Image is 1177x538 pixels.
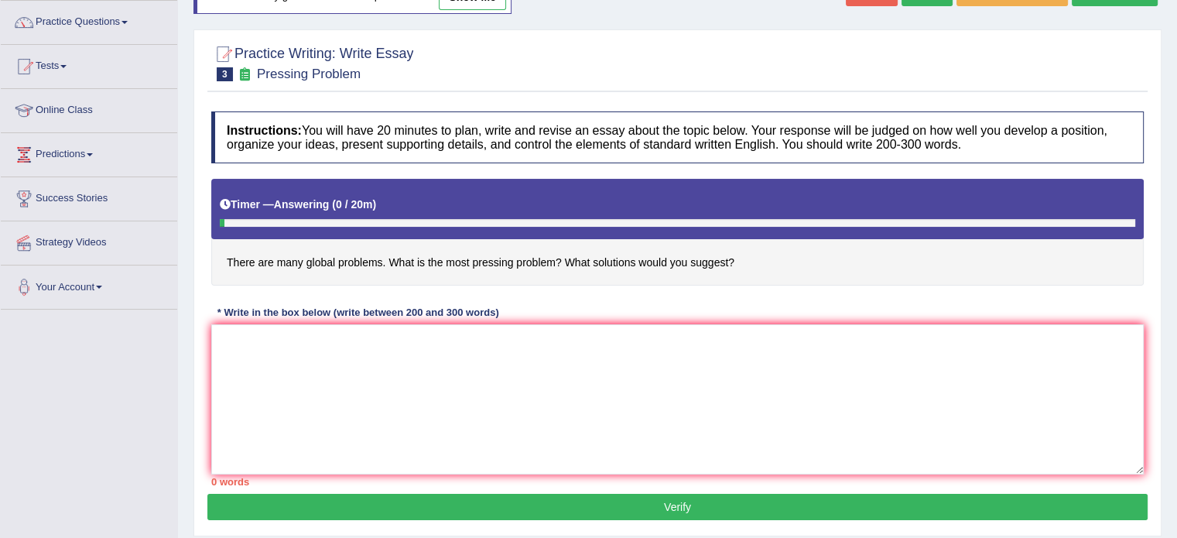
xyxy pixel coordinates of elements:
[211,43,413,81] h2: Practice Writing: Write Essay
[372,198,376,211] b: )
[211,305,505,320] div: * Write in the box below (write between 200 and 300 words)
[1,266,177,304] a: Your Account
[207,494,1148,520] button: Verify
[1,221,177,260] a: Strategy Videos
[1,1,177,39] a: Practice Questions
[257,67,361,81] small: Pressing Problem
[336,198,372,211] b: 0 / 20m
[237,67,253,82] small: Exam occurring question
[332,198,336,211] b: (
[1,45,177,84] a: Tests
[1,89,177,128] a: Online Class
[1,177,177,216] a: Success Stories
[274,198,330,211] b: Answering
[217,67,233,81] span: 3
[220,199,376,211] h5: Timer —
[211,475,1144,489] div: 0 words
[227,124,302,137] b: Instructions:
[211,111,1144,163] h4: You will have 20 minutes to plan, write and revise an essay about the topic below. Your response ...
[1,133,177,172] a: Predictions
